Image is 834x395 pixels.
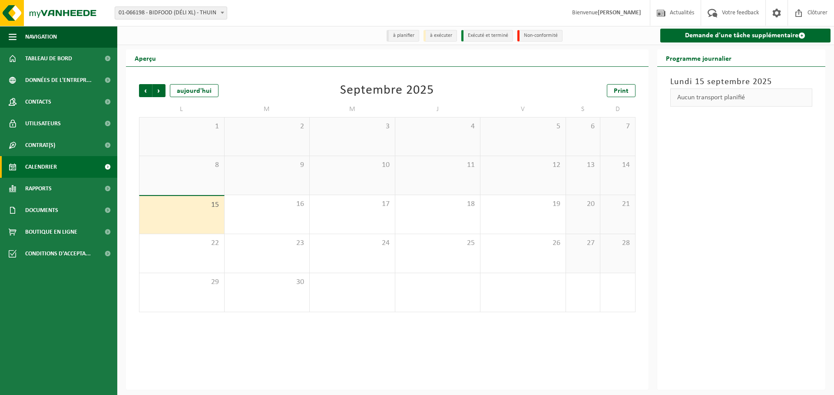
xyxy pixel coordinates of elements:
[144,160,220,170] span: 8
[570,199,596,209] span: 20
[25,243,91,264] span: Conditions d'accepta...
[144,200,220,210] span: 15
[340,84,434,97] div: Septembre 2025
[314,122,391,131] span: 3
[314,238,391,248] span: 24
[25,113,61,134] span: Utilisateurs
[485,238,561,248] span: 26
[314,199,391,209] span: 17
[605,122,630,131] span: 7
[229,238,305,248] span: 23
[229,199,305,209] span: 16
[480,101,566,117] td: V
[115,7,227,19] span: 01-066198 - BIDFOOD (DÉLI XL) - THUIN
[605,199,630,209] span: 21
[144,122,220,131] span: 1
[485,199,561,209] span: 19
[600,101,635,117] td: D
[614,88,629,95] span: Print
[126,49,165,66] h2: Aperçu
[607,84,635,97] a: Print
[485,122,561,131] span: 5
[605,160,630,170] span: 14
[400,160,476,170] span: 11
[517,30,563,42] li: Non-conformité
[461,30,513,42] li: Exécuté et terminé
[660,29,831,42] a: Demande d'une tâche supplémentaire
[566,101,601,117] td: S
[152,84,165,97] span: Suivant
[229,160,305,170] span: 9
[170,84,218,97] div: aujourd'hui
[229,277,305,287] span: 30
[400,238,476,248] span: 25
[670,88,813,107] div: Aucun transport planifié
[25,69,92,91] span: Données de l'entrepr...
[25,48,72,69] span: Tableau de bord
[570,238,596,248] span: 27
[314,160,391,170] span: 10
[570,160,596,170] span: 13
[144,238,220,248] span: 22
[670,75,813,88] h3: Lundi 15 septembre 2025
[25,91,51,113] span: Contacts
[25,134,55,156] span: Contrat(s)
[605,238,630,248] span: 28
[485,160,561,170] span: 12
[225,101,310,117] td: M
[25,178,52,199] span: Rapports
[310,101,395,117] td: M
[387,30,419,42] li: à planifier
[598,10,641,16] strong: [PERSON_NAME]
[400,199,476,209] span: 18
[400,122,476,131] span: 4
[25,199,58,221] span: Documents
[25,26,57,48] span: Navigation
[144,277,220,287] span: 29
[229,122,305,131] span: 2
[25,221,77,243] span: Boutique en ligne
[395,101,481,117] td: J
[570,122,596,131] span: 6
[25,156,57,178] span: Calendrier
[657,49,740,66] h2: Programme journalier
[424,30,457,42] li: à exécuter
[139,84,152,97] span: Précédent
[139,101,225,117] td: L
[115,7,227,20] span: 01-066198 - BIDFOOD (DÉLI XL) - THUIN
